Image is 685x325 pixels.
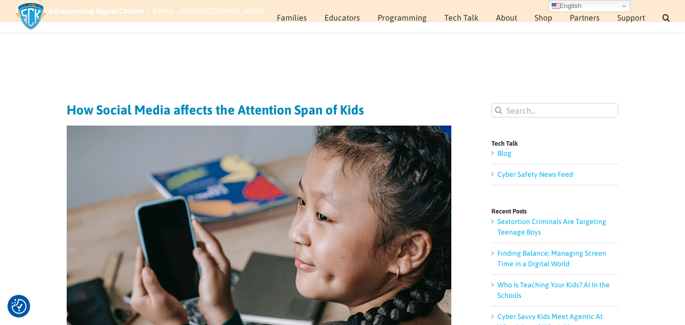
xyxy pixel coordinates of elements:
img: Savvy Cyber Kids Logo [15,3,47,30]
input: Search... [491,103,618,118]
a: Blog [497,149,511,157]
h4: Tech Talk [491,140,618,147]
img: en [552,2,560,10]
a: Who Is Teaching Your Kids? AI In the Schools [497,281,610,299]
span: Tech Talk [444,14,478,22]
button: Consent Preferences [12,299,27,314]
span: Families [277,14,307,22]
span: Partners [570,14,600,22]
a: Finding Balance: Managing Screen Time in a Digital World [497,249,606,268]
span: Educators [324,14,360,22]
span: Shop [535,14,552,22]
input: Search [491,103,506,118]
h4: Recent Posts [491,208,618,214]
a: Cyber Safety News Feed [497,170,573,178]
span: About [496,14,517,22]
span: Programming [378,14,427,22]
span: Support [617,14,645,22]
h1: How Social Media affects the Attention Span of Kids [67,103,451,117]
img: Revisit consent button [12,299,27,314]
a: Sextortion Criminals Are Targeting Teenage Boys [497,218,606,236]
